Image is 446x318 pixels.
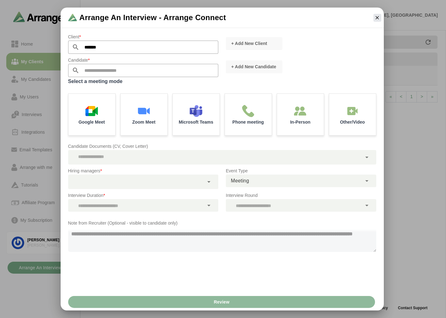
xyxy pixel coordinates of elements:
[68,219,376,227] p: Note from Recruiter (Optional - visible to candidate only)
[68,56,219,64] p: Candidate
[231,64,276,70] span: + Add New Candidate
[68,77,376,86] label: Select a meeting mode
[68,142,376,150] p: Candidate Documents (CV, Cover Letter)
[346,105,359,117] img: In-Person
[68,33,219,41] p: Client
[231,40,267,47] span: + Add New Client
[226,192,376,199] p: Interview Round
[190,105,202,117] img: Microsoft Teams
[79,13,226,23] span: Arrange an Interview - Arrange Connect
[179,120,213,124] p: Microsoft Teams
[132,120,155,124] p: Zoom Meet
[340,120,365,124] p: Other/Video
[68,192,219,199] p: Interview Duration
[231,177,249,185] span: Meeting
[138,105,150,117] img: Zoom Meet
[294,105,307,117] img: In-Person
[290,120,311,124] p: In-Person
[226,60,282,73] button: + Add New Candidate
[232,120,264,124] p: Phone meeting
[226,167,376,175] p: Event Type
[68,167,219,175] p: Hiring managers
[242,105,254,117] img: Phone meeting
[85,105,98,117] img: Google Meet
[226,37,282,50] button: + Add New Client
[79,120,105,124] p: Google Meet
